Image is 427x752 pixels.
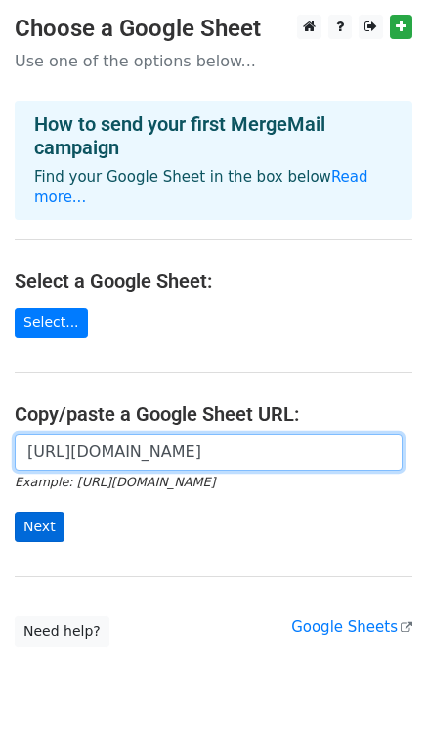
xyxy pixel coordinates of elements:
[34,167,393,208] p: Find your Google Sheet in the box below
[15,402,412,426] h4: Copy/paste a Google Sheet URL:
[34,168,368,206] a: Read more...
[34,112,393,159] h4: How to send your first MergeMail campaign
[329,658,427,752] iframe: Chat Widget
[15,51,412,71] p: Use one of the options below...
[15,15,412,43] h3: Choose a Google Sheet
[15,512,64,542] input: Next
[15,434,403,471] input: Paste your Google Sheet URL here
[15,308,88,338] a: Select...
[291,618,412,636] a: Google Sheets
[15,270,412,293] h4: Select a Google Sheet:
[15,475,215,489] small: Example: [URL][DOMAIN_NAME]
[15,616,109,647] a: Need help?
